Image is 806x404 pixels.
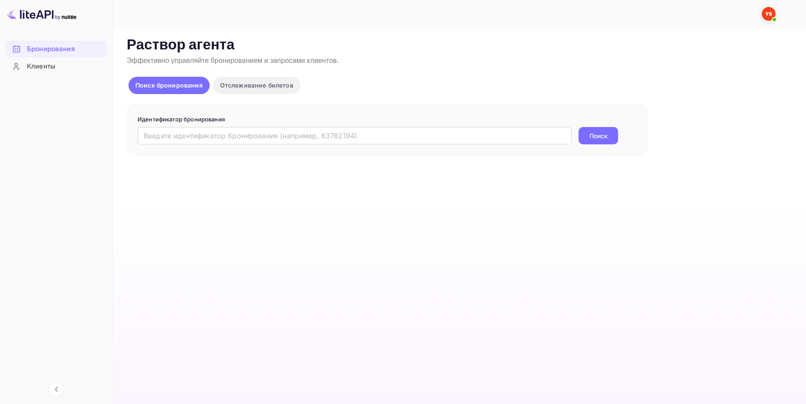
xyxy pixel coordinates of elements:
[220,81,293,89] ya-tr-span: Отслеживание билетов
[5,58,107,75] div: Клиенты
[589,131,608,140] ya-tr-span: Поиск
[27,62,55,72] ya-tr-span: Клиенты
[27,44,75,54] ya-tr-span: Бронирования
[138,116,225,123] ya-tr-span: Идентификатор бронирования
[135,81,203,89] ya-tr-span: Поиск бронирования
[127,56,339,65] ya-tr-span: Эффективно управляйте бронированием и запросами клиентов.
[5,41,107,57] a: Бронирования
[5,41,107,58] div: Бронирования
[49,381,64,397] button: Свернуть навигацию
[762,7,776,21] img: Служба Поддержки Яндекса
[138,127,572,144] input: Введите идентификатор бронирования (например, 63782194)
[579,127,618,144] button: Поиск
[127,36,235,55] ya-tr-span: Раствор агента
[5,58,107,74] a: Клиенты
[7,7,76,21] img: Логотип LiteAPI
